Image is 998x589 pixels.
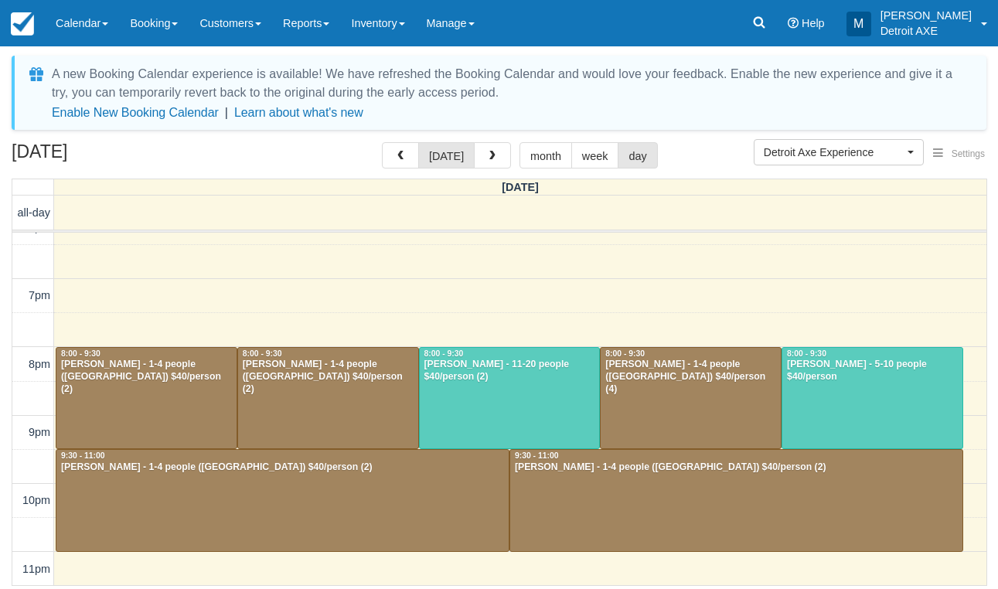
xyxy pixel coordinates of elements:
[515,451,559,460] span: 9:30 - 11:00
[782,347,963,450] a: 8:00 - 9:30[PERSON_NAME] - 5-10 people $40/person
[12,142,207,171] h2: [DATE]
[243,349,282,358] span: 8:00 - 9:30
[952,148,985,159] span: Settings
[514,461,959,474] div: [PERSON_NAME] - 1-4 people ([GEOGRAPHIC_DATA]) $40/person (2)
[605,349,645,358] span: 8:00 - 9:30
[29,289,50,301] span: 7pm
[600,347,782,450] a: 8:00 - 9:30[PERSON_NAME] - 1-4 people ([GEOGRAPHIC_DATA]) $40/person (4)
[22,563,50,575] span: 11pm
[519,142,572,169] button: month
[22,494,50,506] span: 10pm
[605,359,777,396] div: [PERSON_NAME] - 1-4 people ([GEOGRAPHIC_DATA]) $40/person (4)
[56,449,509,552] a: 9:30 - 11:00[PERSON_NAME] - 1-4 people ([GEOGRAPHIC_DATA]) $40/person (2)
[60,359,233,396] div: [PERSON_NAME] - 1-4 people ([GEOGRAPHIC_DATA]) $40/person (2)
[419,347,601,450] a: 8:00 - 9:30[PERSON_NAME] - 11-20 people $40/person (2)
[764,145,904,160] span: Detroit Axe Experience
[502,181,539,193] span: [DATE]
[242,359,414,396] div: [PERSON_NAME] - 1-4 people ([GEOGRAPHIC_DATA]) $40/person (2)
[29,426,50,438] span: 9pm
[880,8,972,23] p: [PERSON_NAME]
[618,142,657,169] button: day
[924,143,994,165] button: Settings
[60,461,505,474] div: [PERSON_NAME] - 1-4 people ([GEOGRAPHIC_DATA]) $40/person (2)
[788,18,799,29] i: Help
[424,359,596,383] div: [PERSON_NAME] - 11-20 people $40/person (2)
[56,347,237,450] a: 8:00 - 9:30[PERSON_NAME] - 1-4 people ([GEOGRAPHIC_DATA]) $40/person (2)
[754,139,924,165] button: Detroit Axe Experience
[18,206,50,219] span: all-day
[52,65,968,102] div: A new Booking Calendar experience is available! We have refreshed the Booking Calendar and would ...
[11,12,34,36] img: checkfront-main-nav-mini-logo.png
[61,349,100,358] span: 8:00 - 9:30
[571,142,619,169] button: week
[234,106,363,119] a: Learn about what's new
[418,142,475,169] button: [DATE]
[237,347,419,450] a: 8:00 - 9:30[PERSON_NAME] - 1-4 people ([GEOGRAPHIC_DATA]) $40/person (2)
[61,451,105,460] span: 9:30 - 11:00
[880,23,972,39] p: Detroit AXE
[424,349,464,358] span: 8:00 - 9:30
[52,105,219,121] button: Enable New Booking Calendar
[29,221,50,233] span: 6pm
[786,359,959,383] div: [PERSON_NAME] - 5-10 people $40/person
[225,106,228,119] span: |
[787,349,826,358] span: 8:00 - 9:30
[29,358,50,370] span: 8pm
[509,449,963,552] a: 9:30 - 11:00[PERSON_NAME] - 1-4 people ([GEOGRAPHIC_DATA]) $40/person (2)
[846,12,871,36] div: M
[802,17,825,29] span: Help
